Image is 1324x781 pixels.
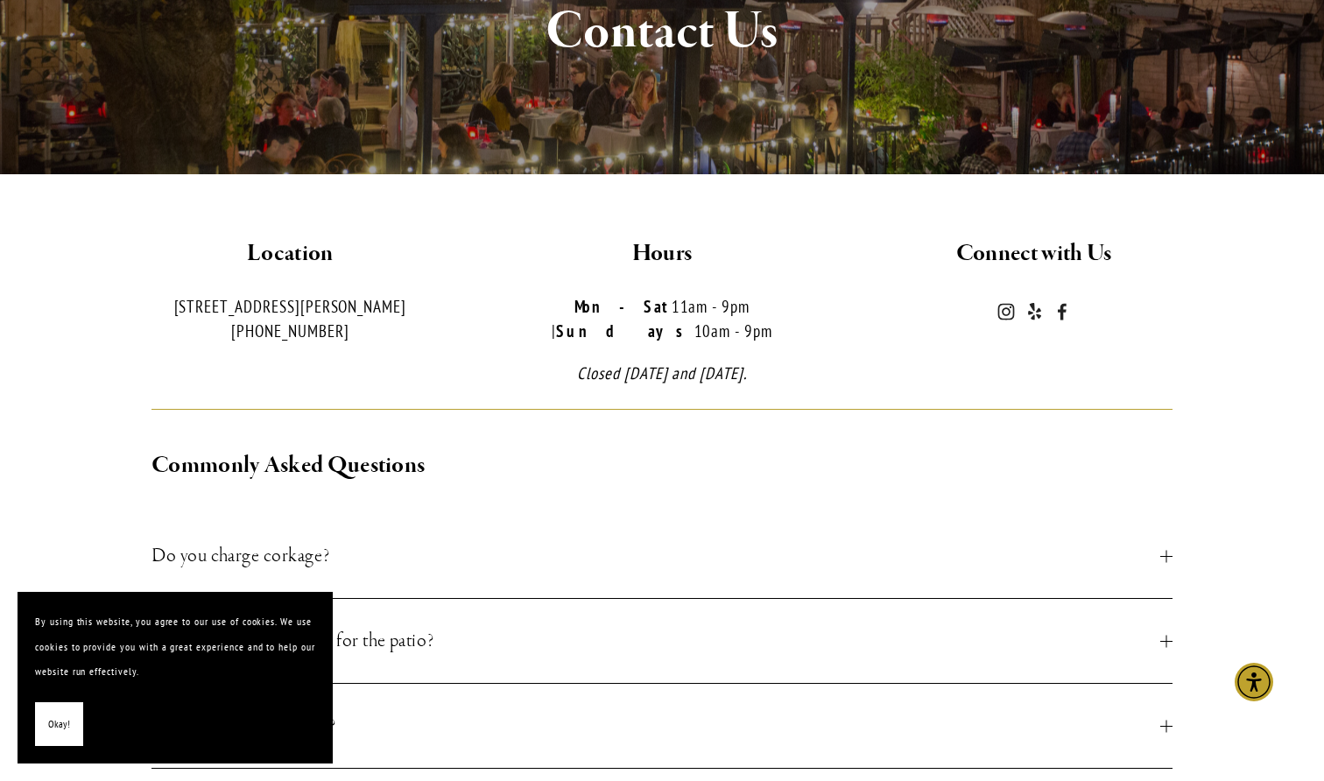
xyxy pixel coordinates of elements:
[1053,303,1071,320] a: Novo Restaurant and Lounge
[574,296,672,317] strong: Mon-Sat
[151,599,1173,683] button: Can I make a reservation for the patio?
[119,294,461,344] p: [STREET_ADDRESS][PERSON_NAME] [PHONE_NUMBER]
[151,625,1160,657] span: Can I make a reservation for the patio?
[1025,303,1043,320] a: Yelp
[151,684,1173,768] button: Where do I find parking?
[491,294,834,344] p: 11am - 9pm | 10am - 9pm
[151,540,1160,572] span: Do you charge corkage?
[151,710,1160,742] span: Where do I find parking?
[491,236,834,272] h2: Hours
[151,514,1173,598] button: Do you charge corkage?
[997,303,1015,320] a: Instagram
[577,362,747,383] em: Closed [DATE] and [DATE].
[1235,663,1273,701] div: Accessibility Menu
[863,236,1205,272] h2: Connect with Us
[35,702,83,747] button: Okay!
[18,592,333,763] section: Cookie banner
[35,609,315,685] p: By using this website, you agree to our use of cookies. We use cookies to provide you with a grea...
[151,447,1173,484] h2: Commonly Asked Questions
[48,712,70,737] span: Okay!
[556,320,694,341] strong: Sundays
[119,236,461,272] h2: Location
